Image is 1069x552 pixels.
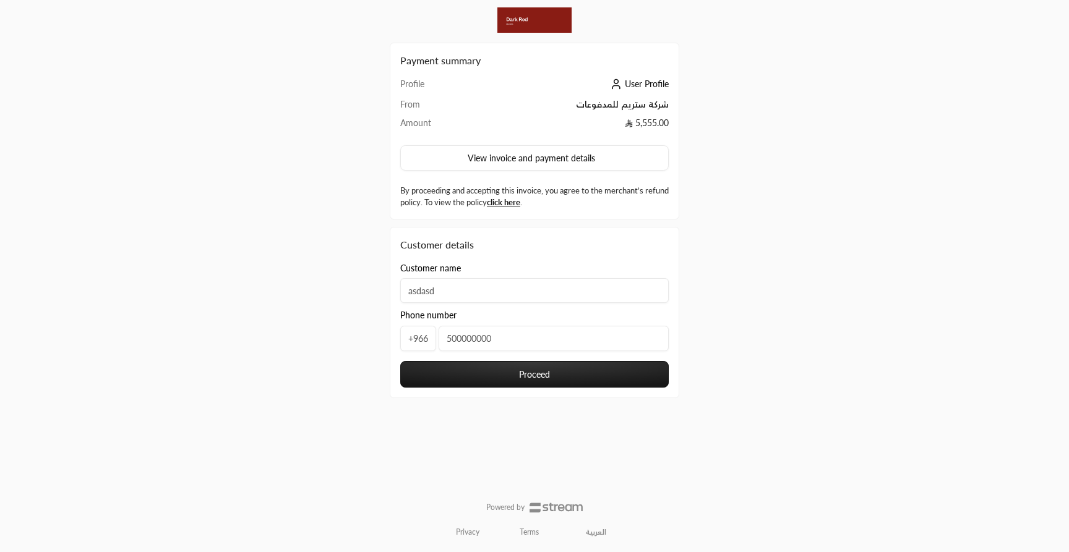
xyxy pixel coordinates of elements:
a: Terms [520,527,539,537]
span: +966 [400,326,436,351]
td: شركة ستريم للمدفوعات [468,98,669,117]
td: From [400,98,468,117]
button: View invoice and payment details [400,145,669,171]
td: Amount [400,117,468,135]
td: 5,555.00 [468,117,669,135]
a: User Profile [607,79,669,89]
input: Phone number [439,326,669,351]
span: Customer name [400,262,461,274]
a: Privacy [456,527,479,537]
div: Customer details [400,237,669,252]
h2: Payment summary [400,53,669,68]
a: click here [487,197,520,207]
p: Powered by [486,503,525,512]
button: Proceed [400,361,669,388]
input: Customer name [400,278,669,303]
a: العربية [579,522,613,542]
label: By proceeding and accepting this invoice, you agree to the merchant’s refund policy. To view the ... [400,185,669,209]
img: Company Logo [497,7,572,33]
span: Phone number [400,309,457,321]
td: Profile [400,78,468,98]
span: User Profile [625,79,669,89]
